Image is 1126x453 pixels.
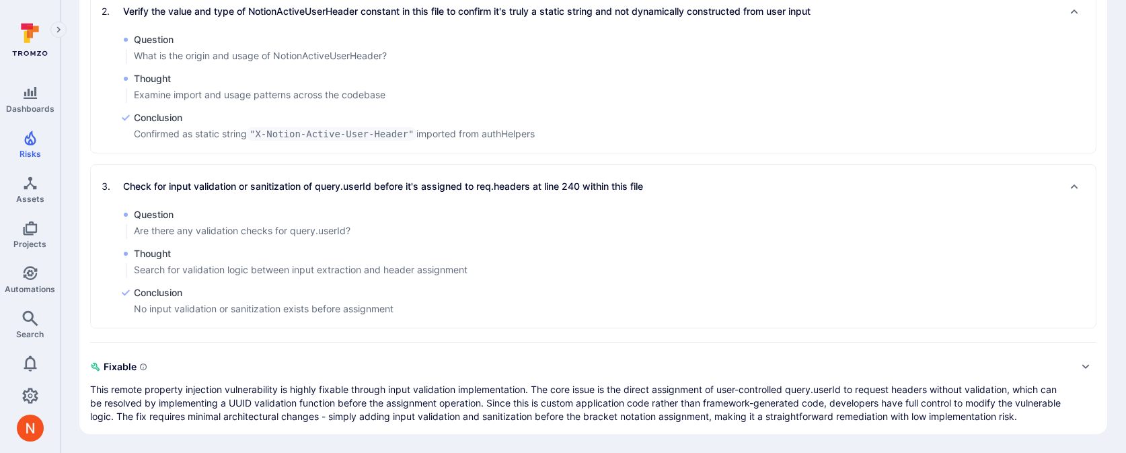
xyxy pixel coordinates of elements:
img: ACg8ocIprwjrgDQnDsNSk9Ghn5p5-B8DpAKWoJ5Gi9syOE4K59tr4Q=s96-c [17,415,44,442]
span: Projects [13,239,46,249]
p: This remote property injection vulnerability is highly fixable through input validation implement... [90,383,1069,423]
span: Search [16,329,44,339]
span: Thought [134,247,467,260]
i: Expand navigation menu [54,24,63,36]
span: Assets [16,194,44,204]
p: No input validation or sanitization exists before assignment [134,302,393,316]
span: 3 . [102,180,120,193]
p: Check for input validation or sanitization of query.userId before it's assigned to req.headers at... [123,180,643,193]
p: Search for validation logic between input extraction and header assignment [134,263,467,277]
div: Neeren Patki [17,415,44,442]
div: Collapse [91,165,1096,208]
span: Thought [134,72,385,85]
p: Verify the value and type of NotionActiveUserHeader constant in this file to confirm it's truly a... [123,5,811,18]
button: Expand navigation menu [50,22,67,38]
span: Conclusion [134,286,393,300]
p: What is the origin and usage of NotionActiveUserHeader? [134,49,387,63]
span: Question [134,33,387,46]
svg: Indicates if a vulnerability can be remediated or patched easily [139,363,147,371]
span: Automations [5,284,55,294]
span: Risks [20,149,41,159]
code: "X-Notion-Active-User-Header" [247,127,416,141]
span: Question [134,208,350,221]
span: Fixable [90,356,1069,378]
p: Examine import and usage patterns across the codebase [134,88,385,102]
span: 2 . [102,5,120,18]
span: Conclusion [134,111,535,125]
div: Expand [90,356,1096,423]
p: Are there any validation checks for query.userId? [134,224,350,238]
p: Confirmed as static string imported from authHelpers [134,127,535,141]
span: Dashboards [6,104,54,114]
